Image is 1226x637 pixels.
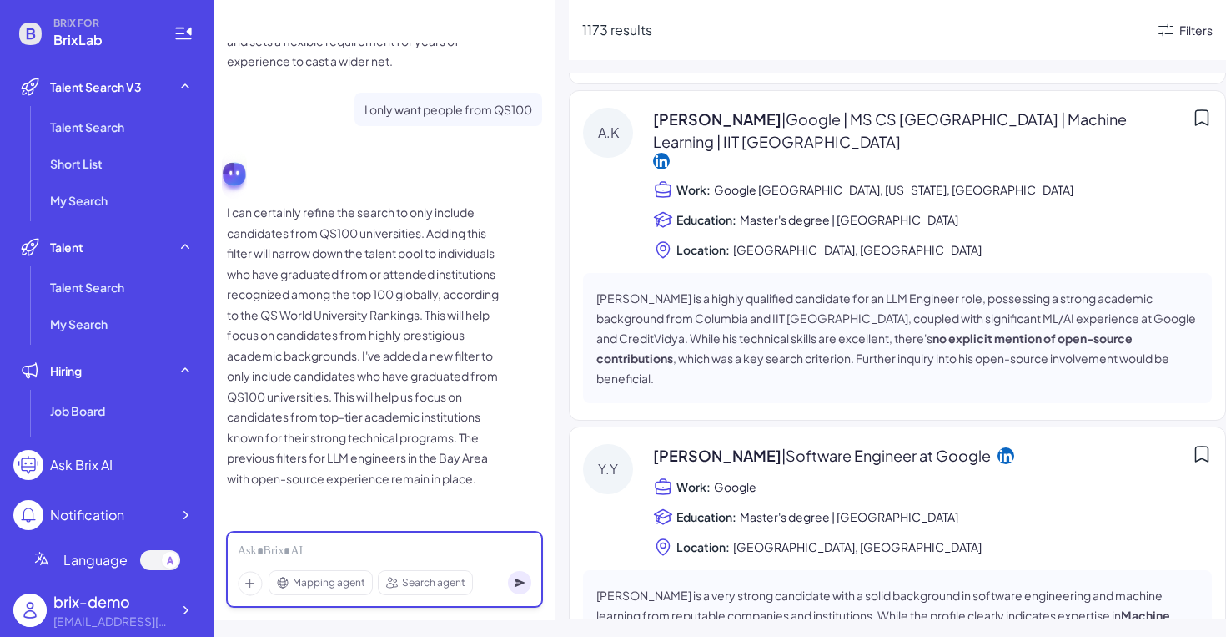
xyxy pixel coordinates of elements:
span: Location: [676,241,730,258]
span: [GEOGRAPHIC_DATA], [GEOGRAPHIC_DATA] [733,240,982,260]
div: Ask Brix AI [50,455,113,475]
span: Master's degree | [GEOGRAPHIC_DATA] [740,507,958,527]
span: My Search [50,316,108,332]
div: Filters [1179,22,1213,39]
span: Education: [676,211,736,228]
span: [PERSON_NAME] [653,444,991,467]
span: Work: [676,181,711,198]
span: Search agent [402,575,465,590]
span: Talent Search [50,279,124,296]
span: Location: [676,538,730,555]
span: Short List [50,155,103,172]
div: A.K [583,108,633,158]
span: Hiring [50,362,82,379]
p: I can certainly refine the search to only include candidates from QS100 universities. Adding this... [227,202,510,488]
span: [PERSON_NAME] [653,108,1185,153]
span: 1173 results [582,21,652,38]
span: Google [714,477,758,497]
span: | Google | MS CS [GEOGRAPHIC_DATA] | Machine Learning | IIT [GEOGRAPHIC_DATA] [653,109,1127,151]
div: brix-demo@brix.com [53,613,170,630]
div: Y.Y [583,444,633,494]
div: brix-demo [53,590,170,613]
span: Education: [676,508,736,525]
span: [GEOGRAPHIC_DATA], [GEOGRAPHIC_DATA] [733,537,982,557]
img: user_logo.png [13,594,47,627]
span: Talent Search V3 [50,78,142,95]
span: BrixLab [53,30,153,50]
span: Master's degree | [GEOGRAPHIC_DATA] [740,210,958,230]
span: Language [63,550,128,570]
div: Notification [50,505,124,525]
span: | Software Engineer at Google [781,446,991,465]
span: Google [GEOGRAPHIC_DATA], [US_STATE], [GEOGRAPHIC_DATA] [714,179,1073,200]
p: I only want people from QS100 [364,99,532,120]
span: Work: [676,478,711,495]
p: [PERSON_NAME] is a highly qualified candidate for an LLM Engineer role, possessing a strong acade... [596,288,1198,388]
span: My Search [50,192,108,209]
span: Mapping agent [293,575,365,590]
span: Talent Search [50,119,124,135]
span: Job Board [50,402,105,419]
span: BRIX FOR [53,17,153,30]
span: Talent [50,239,83,255]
